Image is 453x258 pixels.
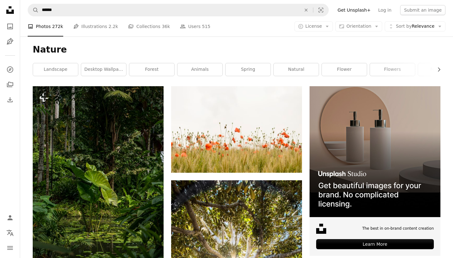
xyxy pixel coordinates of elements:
a: spring [226,63,271,76]
button: Orientation [335,21,382,31]
a: Log in [374,5,395,15]
a: desktop wallpaper [81,63,126,76]
a: Home — Unsplash [4,4,16,18]
img: orange flowers [171,86,302,173]
button: Submit an image [400,5,445,15]
div: Learn More [316,239,434,249]
span: License [305,24,322,29]
a: Log in / Sign up [4,211,16,224]
span: The best in on-brand content creation [362,226,434,231]
a: forest [129,63,174,76]
a: Collections 36k [128,16,170,36]
a: flower [322,63,367,76]
span: Relevance [396,23,434,30]
button: scroll list to the right [433,63,440,76]
img: file-1631678316303-ed18b8b5cb9cimage [316,224,326,234]
span: Sort by [396,24,411,29]
span: 515 [202,23,210,30]
a: orange flowers [171,126,302,132]
a: Illustrations 2.2k [73,16,118,36]
a: flowers [370,63,415,76]
button: License [294,21,333,31]
a: animals [177,63,222,76]
a: Get Unsplash+ [334,5,374,15]
a: Explore [4,63,16,76]
form: Find visuals sitewide [28,4,329,16]
a: Photos [4,20,16,33]
button: Language [4,227,16,239]
button: Clear [299,4,313,16]
button: Sort byRelevance [385,21,445,31]
a: Collections [4,78,16,91]
a: The best in on-brand content creationLearn More [310,86,440,256]
img: file-1715714113747-b8b0561c490eimage [310,86,440,217]
a: Users 515 [180,16,210,36]
span: Orientation [346,24,371,29]
span: 36k [162,23,170,30]
h1: Nature [33,44,440,55]
a: a lush green forest filled with lots of trees [33,181,164,187]
a: Download History [4,93,16,106]
button: Search Unsplash [28,4,39,16]
a: Illustrations [4,35,16,48]
a: landscape [33,63,78,76]
a: natural [274,63,319,76]
button: Visual search [313,4,328,16]
span: 2.2k [109,23,118,30]
button: Menu [4,242,16,254]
